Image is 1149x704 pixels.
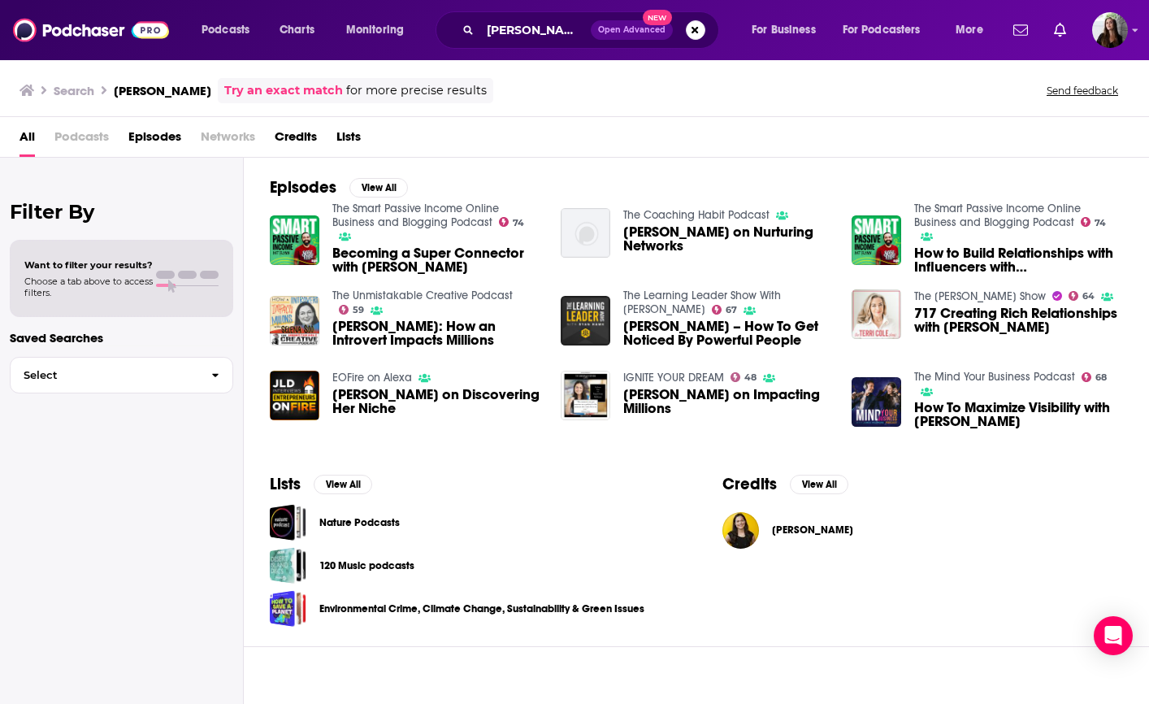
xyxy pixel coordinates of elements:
[319,600,644,618] a: Environmental Crime, Climate Change, Sustainability & Green Issues
[598,26,666,34] span: Open Advanced
[332,246,541,274] a: Becoming a Super Connector with Selena Soo
[1092,12,1128,48] img: User Profile
[270,215,319,265] img: Becoming a Super Connector with Selena Soo
[10,357,233,393] button: Select
[339,305,365,315] a: 59
[790,475,848,494] button: View All
[623,289,781,316] a: The Learning Leader Show With Ryan Hawk
[11,370,198,380] span: Select
[914,246,1123,274] span: How to Build Relationships with Influencers with [PERSON_NAME]
[772,524,853,537] span: [PERSON_NAME]
[914,370,1075,384] a: The Mind Your Business Podcast
[1042,84,1123,98] button: Send feedback
[202,19,249,41] span: Podcasts
[712,305,738,315] a: 67
[270,177,408,198] a: EpisodesView All
[270,590,306,627] a: Environmental Crime, Climate Change, Sustainability & Green Issues
[726,306,737,314] span: 67
[332,371,412,385] a: EOFire on Alexa
[944,17,1004,43] button: open menu
[270,371,319,420] img: Selena Soo on Discovering Her Niche
[561,371,610,420] img: Selena Soo on Impacting Millions
[349,178,408,198] button: View All
[914,401,1123,428] span: How To Maximize Visibility with [PERSON_NAME]
[832,17,944,43] button: open menu
[451,11,735,49] div: Search podcasts, credits, & more...
[722,474,848,494] a: CreditsView All
[643,10,672,25] span: New
[623,225,832,253] span: [PERSON_NAME] on Nurturing Networks
[914,401,1123,428] a: How To Maximize Visibility with Selena Soo
[314,475,372,494] button: View All
[20,124,35,157] a: All
[270,474,372,494] a: ListsView All
[270,177,336,198] h2: Episodes
[852,289,901,339] img: 717 Creating Rich Relationships with Selena Soo
[269,17,324,43] a: Charts
[319,514,400,532] a: Nature Podcasts
[1007,16,1034,44] a: Show notifications dropdown
[740,17,836,43] button: open menu
[190,17,271,43] button: open menu
[722,474,777,494] h2: Credits
[1082,372,1108,382] a: 68
[335,17,425,43] button: open menu
[623,225,832,253] a: Selena Soo on Nurturing Networks
[722,512,759,549] img: Selena Soo
[201,124,255,157] span: Networks
[54,83,94,98] h3: Search
[623,388,832,415] span: [PERSON_NAME] on Impacting Millions
[722,504,1123,556] button: Selena SooSelena Soo
[270,474,301,494] h2: Lists
[1081,217,1107,227] a: 74
[914,289,1046,303] a: The Terri Cole Show
[319,557,414,575] a: 120 Music podcasts
[24,276,153,298] span: Choose a tab above to access filters.
[623,319,832,347] a: Selena Soo – How To Get Noticed By Powerful People
[561,208,610,258] img: Selena Soo on Nurturing Networks
[54,124,109,157] span: Podcasts
[332,246,541,274] span: Becoming a Super Connector with [PERSON_NAME]
[114,83,211,98] h3: [PERSON_NAME]
[275,124,317,157] a: Credits
[843,19,921,41] span: For Podcasters
[744,374,757,381] span: 48
[1082,293,1095,300] span: 64
[332,319,541,347] a: Selena Soo: How an Introvert Impacts Millions
[914,306,1123,334] a: 717 Creating Rich Relationships with Selena Soo
[336,124,361,157] span: Lists
[332,388,541,415] span: [PERSON_NAME] on Discovering Her Niche
[623,208,770,222] a: The Coaching Habit Podcast
[513,219,524,227] span: 74
[561,296,610,345] img: Selena Soo – How To Get Noticed By Powerful People
[480,17,591,43] input: Search podcasts, credits, & more...
[1092,12,1128,48] span: Logged in as bnmartinn
[270,547,306,584] a: 120 Music podcasts
[13,15,169,46] img: Podchaser - Follow, Share and Rate Podcasts
[1094,616,1133,655] div: Open Intercom Messenger
[591,20,673,40] button: Open AdvancedNew
[852,377,901,427] img: How To Maximize Visibility with Selena Soo
[10,330,233,345] p: Saved Searches
[128,124,181,157] a: Episodes
[772,524,853,537] a: Selena Soo
[346,81,487,100] span: for more precise results
[1047,16,1073,44] a: Show notifications dropdown
[10,200,233,224] h2: Filter By
[270,296,319,345] a: Selena Soo: How an Introvert Impacts Millions
[914,306,1123,334] span: 717 Creating Rich Relationships with [PERSON_NAME]
[731,372,757,382] a: 48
